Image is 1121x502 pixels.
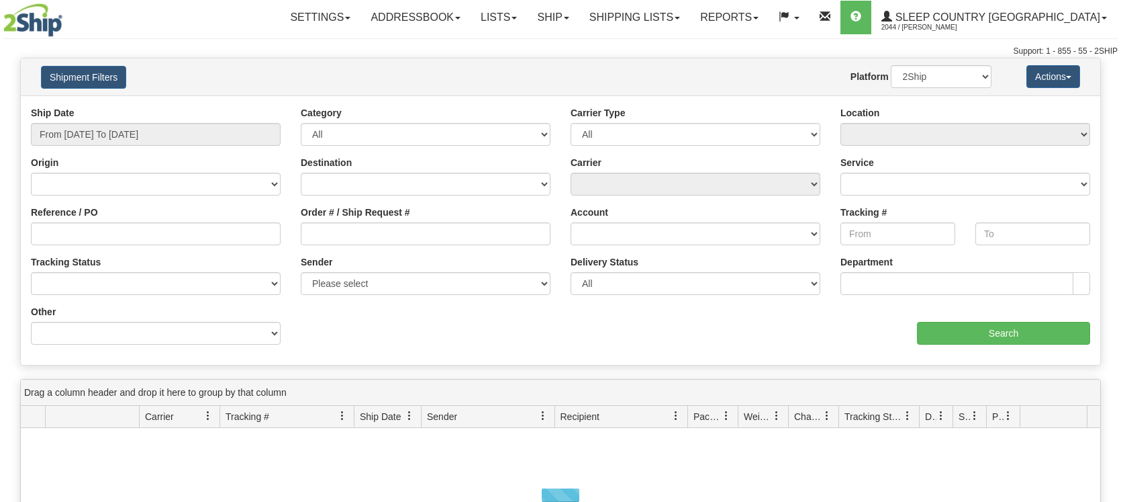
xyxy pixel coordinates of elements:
label: Tracking # [840,206,887,219]
label: Origin [31,156,58,169]
span: Packages [693,410,722,423]
label: Order # / Ship Request # [301,206,410,219]
span: 2044 / [PERSON_NAME] [881,21,982,34]
label: Location [840,106,879,120]
label: Department [840,255,893,269]
a: Tracking Status filter column settings [896,405,919,427]
img: logo2044.jpg [3,3,62,37]
span: Sleep Country [GEOGRAPHIC_DATA] [892,11,1100,23]
input: From [840,222,955,245]
label: Service [840,156,874,169]
a: Packages filter column settings [715,405,738,427]
span: Sender [427,410,457,423]
a: Sleep Country [GEOGRAPHIC_DATA] 2044 / [PERSON_NAME] [871,1,1117,34]
iframe: chat widget [1090,182,1120,319]
label: Sender [301,255,332,269]
label: Carrier Type [571,106,625,120]
span: Tracking # [226,410,269,423]
label: Ship Date [31,106,75,120]
a: Shipping lists [579,1,690,34]
label: Category [301,106,342,120]
a: Settings [280,1,360,34]
span: Tracking Status [844,410,903,423]
label: Tracking Status [31,255,101,269]
span: Pickup Status [992,410,1004,423]
button: Shipment Filters [41,66,126,89]
button: Actions [1026,65,1080,88]
label: Platform [850,70,889,83]
a: Tracking # filter column settings [331,405,354,427]
a: Carrier filter column settings [197,405,220,427]
a: Ship Date filter column settings [398,405,421,427]
a: Charge filter column settings [816,405,838,427]
label: Account [571,206,608,219]
a: Delivery Status filter column settings [930,405,953,427]
a: Recipient filter column settings [665,405,687,427]
div: grid grouping header [21,380,1100,406]
div: Support: 1 - 855 - 55 - 2SHIP [3,46,1118,57]
span: Shipment Issues [959,410,970,423]
input: To [975,222,1090,245]
label: Other [31,305,56,319]
a: Reports [690,1,769,34]
label: Carrier [571,156,601,169]
label: Delivery Status [571,255,638,269]
span: Charge [794,410,822,423]
label: Reference / PO [31,206,98,219]
a: Sender filter column settings [532,405,554,427]
a: Addressbook [360,1,471,34]
label: Destination [301,156,352,169]
a: Lists [471,1,527,34]
input: Search [917,322,1090,345]
a: Weight filter column settings [765,405,788,427]
span: Carrier [145,410,174,423]
span: Recipient [560,410,599,423]
span: Ship Date [360,410,401,423]
span: Weight [744,410,772,423]
a: Ship [527,1,579,34]
a: Shipment Issues filter column settings [963,405,986,427]
span: Delivery Status [925,410,936,423]
a: Pickup Status filter column settings [997,405,1020,427]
